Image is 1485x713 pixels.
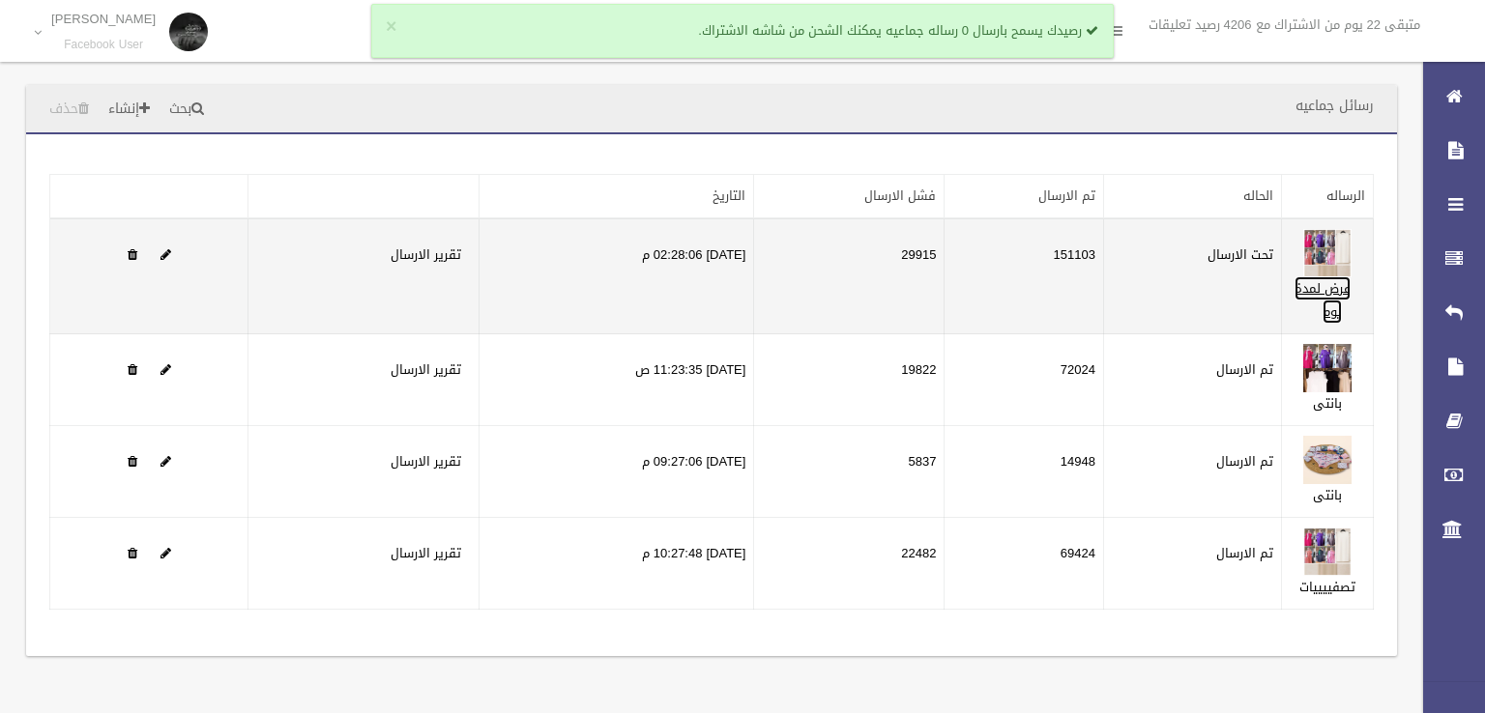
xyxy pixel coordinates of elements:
[1038,184,1095,208] a: تم الارسال
[386,17,396,37] button: ×
[1299,575,1355,599] a: تصفييييات
[479,334,754,426] td: [DATE] 11:23:35 ص
[1303,357,1352,382] a: Edit
[51,12,156,26] p: [PERSON_NAME]
[391,449,461,473] a: تقرير الارسال
[160,357,171,382] a: Edit
[1303,229,1352,277] img: 638943209712711434.jpeg
[754,334,945,426] td: 19822
[945,518,1104,610] td: 69424
[160,242,171,267] a: Edit
[1303,528,1352,576] img: 638942633964235032.jpeg
[945,334,1104,426] td: 72024
[1282,175,1374,219] th: الرساله
[945,218,1104,334] td: 151103
[1103,175,1281,219] th: الحاله
[1216,358,1273,382] label: تم الارسال
[1216,542,1273,565] label: تم الارسال
[713,184,745,208] a: التاريخ
[161,92,212,128] a: بحث
[479,218,754,334] td: [DATE] 02:28:06 م
[479,426,754,518] td: [DATE] 09:27:06 م
[1303,242,1352,267] a: Edit
[391,357,461,382] a: تقرير الارسال
[1303,344,1352,392] img: 638906992978540298.jpeg
[1303,449,1352,473] a: Edit
[371,4,1114,58] div: رصيدك يسمح بارسال 0 رساله جماعيه يمكنك الشحن من شاشه الاشتراك.
[864,184,936,208] a: فشل الارسال
[1313,483,1342,507] a: بانتى
[391,541,461,565] a: تقرير الارسال
[1208,243,1273,267] label: تحت الارسال
[945,426,1104,518] td: 14948
[1303,436,1352,484] img: 638918385047297033.jpeg
[1313,391,1342,415] a: بانتى
[160,541,171,565] a: Edit
[479,518,754,610] td: [DATE] 10:27:48 م
[160,449,171,473] a: Edit
[101,92,158,128] a: إنشاء
[754,426,945,518] td: 5837
[1272,87,1397,125] header: رسائل جماعيه
[51,38,156,52] small: Facebook User
[754,518,945,610] td: 22482
[1216,450,1273,473] label: تم الارسال
[391,242,461,267] a: تقرير الارسال
[1303,541,1352,565] a: Edit
[1295,276,1351,324] a: عرض لمدة يوم
[754,218,945,334] td: 29915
